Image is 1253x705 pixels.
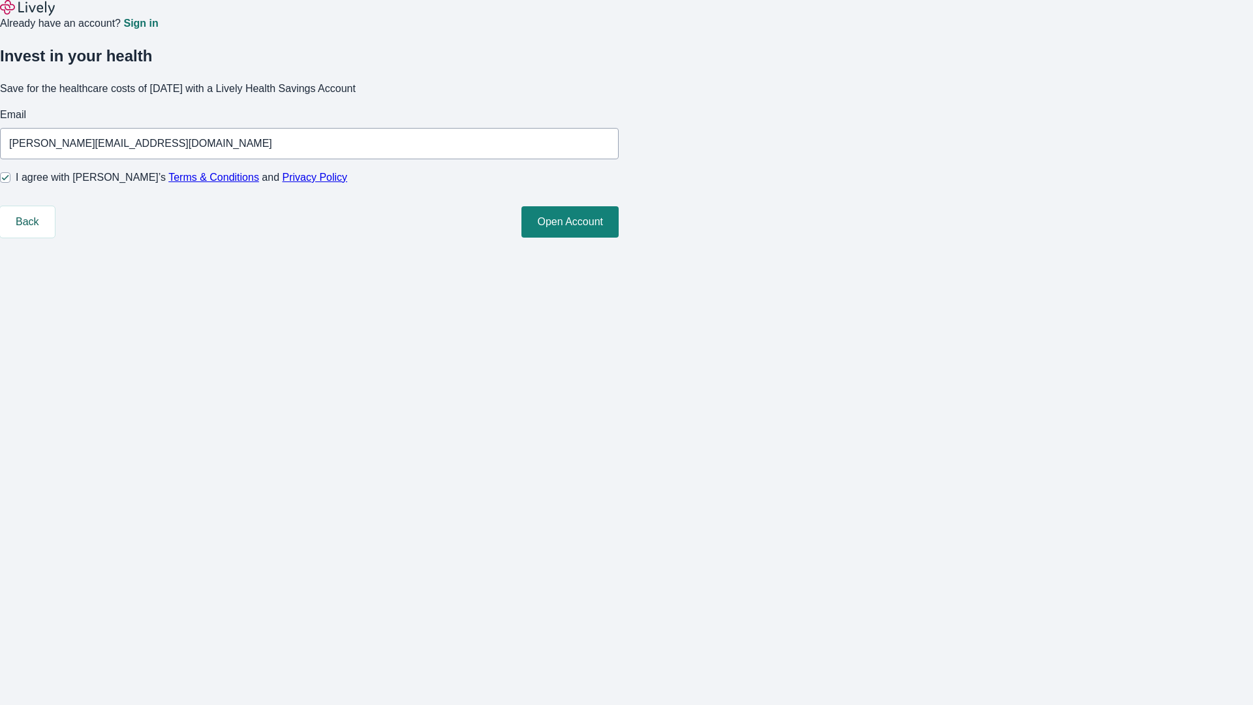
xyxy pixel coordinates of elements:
a: Sign in [123,18,158,29]
button: Open Account [521,206,619,238]
span: I agree with [PERSON_NAME]’s and [16,170,347,185]
a: Privacy Policy [283,172,348,183]
a: Terms & Conditions [168,172,259,183]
